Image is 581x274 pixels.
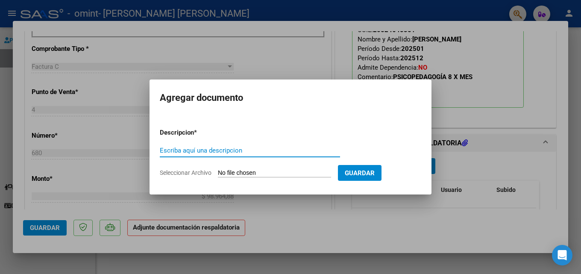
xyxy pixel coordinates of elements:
[345,169,375,177] span: Guardar
[160,90,421,106] h2: Agregar documento
[160,128,238,138] p: Descripcion
[338,165,381,181] button: Guardar
[552,245,572,265] div: Open Intercom Messenger
[160,169,211,176] span: Seleccionar Archivo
